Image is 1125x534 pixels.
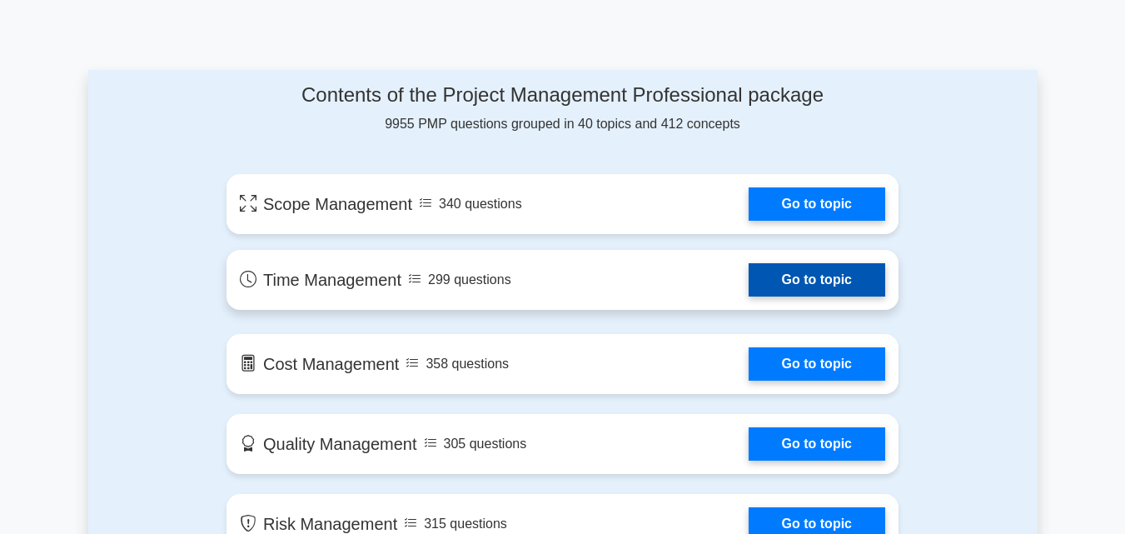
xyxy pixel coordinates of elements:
[749,187,885,221] a: Go to topic
[749,347,885,381] a: Go to topic
[226,83,899,107] h4: Contents of the Project Management Professional package
[749,263,885,297] a: Go to topic
[226,83,899,134] div: 9955 PMP questions grouped in 40 topics and 412 concepts
[749,427,885,461] a: Go to topic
